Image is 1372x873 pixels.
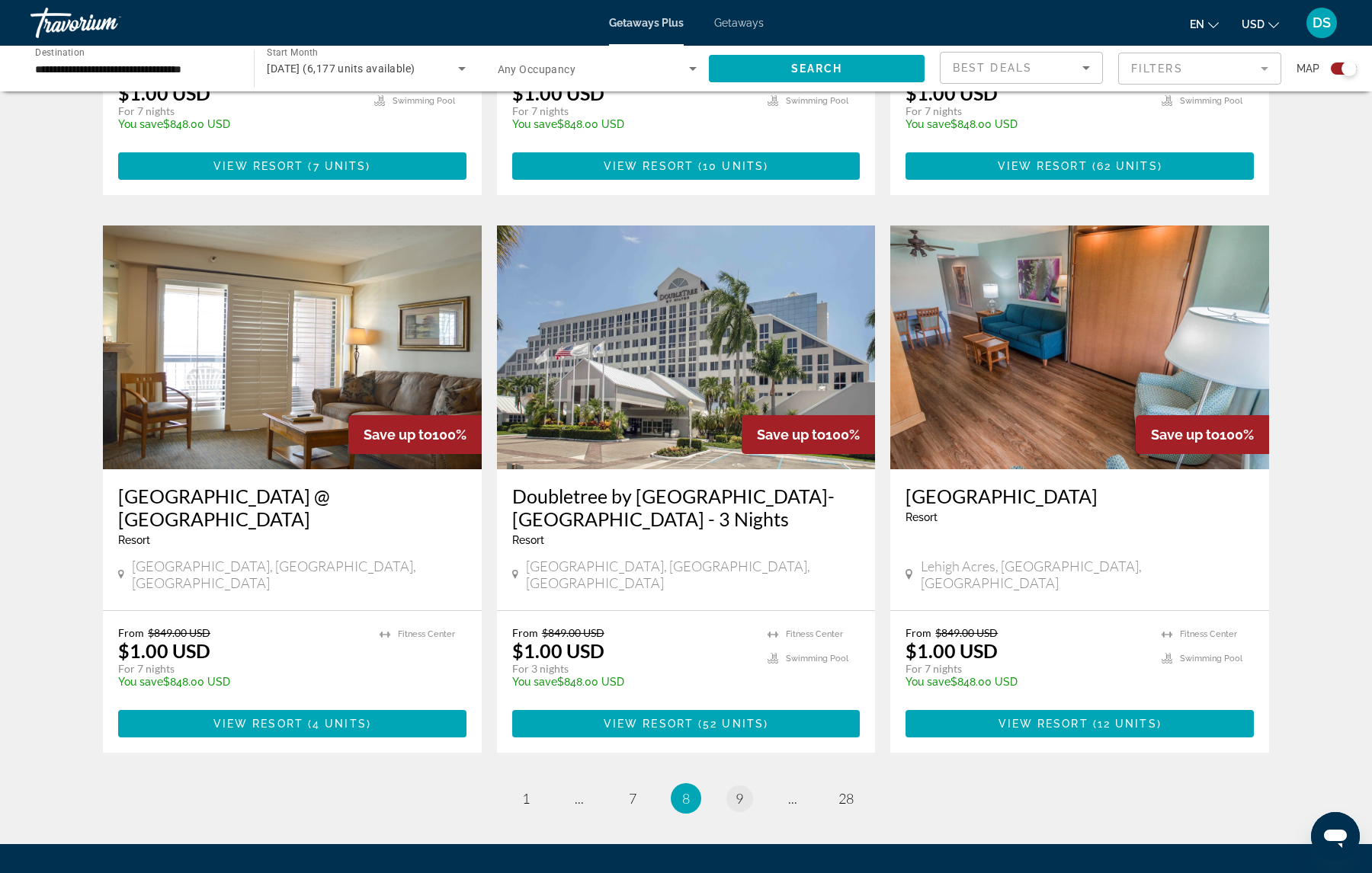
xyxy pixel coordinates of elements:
p: $848.00 USD [512,118,753,130]
span: 52 units [703,718,764,730]
img: 0101I01X.jpg [890,225,1269,469]
span: 7 [629,790,636,807]
p: For 7 nights [906,104,1146,118]
button: View Resort(4 units) [118,710,466,737]
p: For 3 nights [512,662,753,676]
a: Doubletree by [GEOGRAPHIC_DATA]-[GEOGRAPHIC_DATA] - 3 Nights [512,484,861,530]
span: Resort [512,534,544,546]
span: Destination [35,46,85,57]
button: Change currency [1242,13,1279,35]
span: $849.00 USD [148,626,210,639]
span: 1 [522,790,530,807]
span: Save up to [364,427,432,443]
p: $1.00 USD [512,639,604,662]
span: ( ) [303,160,370,172]
span: [GEOGRAPHIC_DATA], [GEOGRAPHIC_DATA], [GEOGRAPHIC_DATA] [132,558,466,591]
span: View Resort [998,160,1088,172]
button: Change language [1190,13,1219,35]
p: $1.00 USD [906,82,998,104]
span: Map [1297,58,1319,79]
span: ( ) [694,160,768,172]
span: From [512,626,538,639]
span: View Resort [213,160,303,172]
a: View Resort(12 units) [906,710,1254,737]
span: ... [575,790,584,807]
p: $848.00 USD [512,676,753,688]
span: You save [906,676,950,688]
span: ( ) [1088,718,1162,730]
span: From [906,626,931,639]
span: [GEOGRAPHIC_DATA], [GEOGRAPHIC_DATA], [GEOGRAPHIC_DATA] [526,558,861,591]
span: ( ) [303,718,371,730]
img: RM43E01X.jpg [497,225,876,469]
span: Resort [906,511,938,523]
span: 10 units [703,160,764,172]
span: Resort [118,534,150,546]
span: Lehigh Acres, [GEOGRAPHIC_DATA], [GEOGRAPHIC_DATA] [921,558,1254,591]
span: Fitness Center [786,629,843,639]
span: Start Month [267,47,318,58]
div: 100% [742,415,875,454]
a: Travorium [30,3,183,43]
p: $848.00 USD [118,676,364,688]
p: $1.00 USD [906,639,998,662]
span: Any Occupancy [498,63,576,75]
div: 100% [348,415,482,454]
nav: Pagination [103,783,1269,814]
span: You save [512,676,557,688]
a: View Resort(7 units) [118,152,466,180]
span: Fitness Center [1180,629,1237,639]
button: Filter [1118,52,1281,85]
span: 62 units [1097,160,1158,172]
span: You save [512,118,557,130]
span: Swimming Pool [786,654,848,664]
span: Swimming Pool [1180,654,1242,664]
p: $848.00 USD [906,118,1146,130]
span: Getaways Plus [609,17,684,29]
p: $848.00 USD [906,676,1146,688]
span: You save [906,118,950,130]
p: For 7 nights [118,104,359,118]
p: $1.00 USD [118,639,210,662]
span: ... [788,790,797,807]
span: USD [1242,18,1265,30]
span: [DATE] (6,177 units available) [267,62,415,75]
p: $1.00 USD [512,82,604,104]
span: ( ) [694,718,768,730]
p: For 7 nights [906,662,1146,676]
button: Search [709,55,925,82]
a: [GEOGRAPHIC_DATA] [906,484,1254,507]
span: Getaways [714,17,764,29]
span: en [1190,18,1204,30]
span: Best Deals [953,62,1032,74]
span: 4 units [313,718,367,730]
span: Save up to [757,427,825,443]
span: View Resort [999,718,1088,730]
p: For 7 nights [118,662,364,676]
p: For 7 nights [512,104,753,118]
span: 7 units [313,160,367,172]
button: View Resort(52 units) [512,710,861,737]
p: $848.00 USD [118,118,359,130]
button: View Resort(10 units) [512,152,861,180]
span: Save up to [1151,427,1220,443]
span: You save [118,118,163,130]
span: View Resort [604,718,694,730]
button: View Resort(62 units) [906,152,1254,180]
span: Fitness Center [398,629,455,639]
span: Swimming Pool [1180,96,1242,106]
span: 12 units [1098,718,1157,730]
span: DS [1313,15,1331,30]
a: [GEOGRAPHIC_DATA] @ [GEOGRAPHIC_DATA] [118,484,466,530]
img: 7769I01X.jpg [103,225,482,469]
span: View Resort [604,160,694,172]
span: Swimming Pool [786,96,848,106]
div: 100% [1136,415,1269,454]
